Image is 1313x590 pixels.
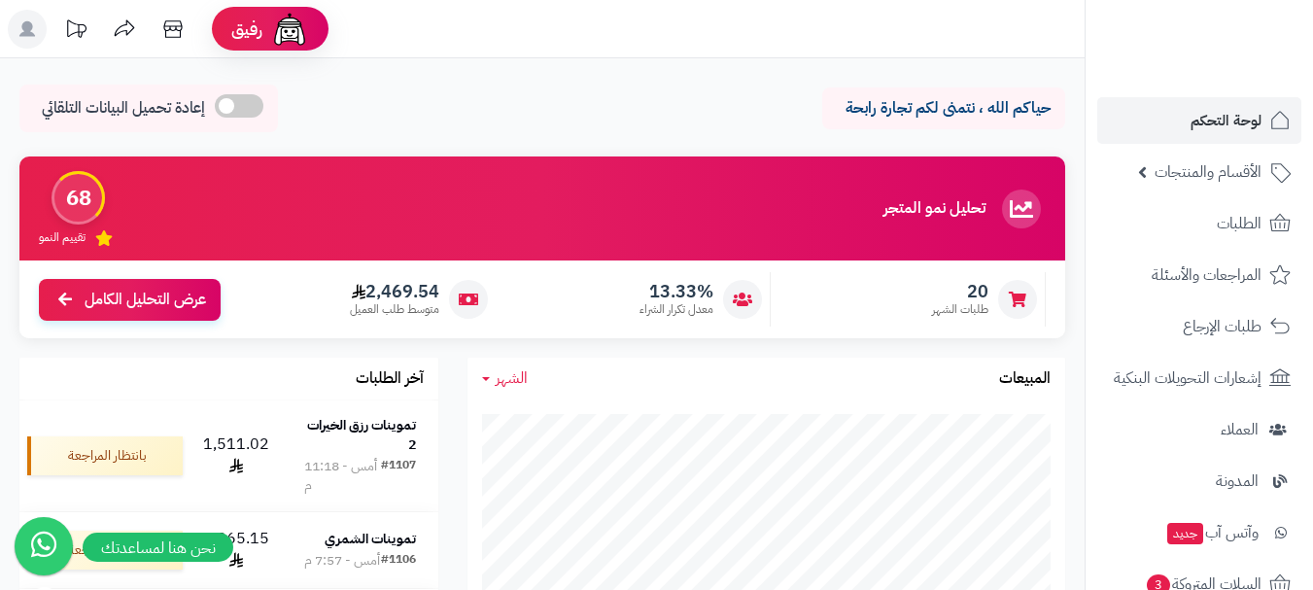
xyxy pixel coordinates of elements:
[307,415,416,455] strong: تموينات رزق الخيرات 2
[381,457,416,496] div: #1107
[1216,468,1259,495] span: المدونة
[1167,523,1203,544] span: جديد
[1181,52,1295,93] img: logo-2.png
[1097,97,1301,144] a: لوحة التحكم
[270,10,309,49] img: ai-face.png
[1155,158,1261,186] span: الأقسام والمنتجات
[325,529,416,549] strong: تموينات الشمري
[1183,313,1261,340] span: طلبات الإرجاع
[1165,519,1259,546] span: وآتس آب
[350,281,439,302] span: 2,469.54
[42,97,205,120] span: إعادة تحميل البيانات التلقائي
[1217,210,1261,237] span: الطلبات
[482,367,528,390] a: الشهر
[1097,252,1301,298] a: المراجعات والأسئلة
[1097,355,1301,401] a: إشعارات التحويلات البنكية
[27,436,183,475] div: بانتظار المراجعة
[1097,406,1301,453] a: العملاء
[999,370,1051,388] h3: المبيعات
[1191,107,1261,134] span: لوحة التحكم
[639,301,713,318] span: معدل تكرار الشراء
[190,400,282,511] td: 1,511.02
[1097,200,1301,247] a: الطلبات
[837,97,1051,120] p: حياكم الله ، نتمنى لكم تجارة رابحة
[932,301,988,318] span: طلبات الشهر
[304,457,381,496] div: أمس - 11:18 م
[883,200,985,218] h3: تحليل نمو المتجر
[350,301,439,318] span: متوسط طلب العميل
[639,281,713,302] span: 13.33%
[1152,261,1261,289] span: المراجعات والأسئلة
[190,512,282,588] td: 1,865.15
[39,279,221,321] a: عرض التحليل الكامل
[304,551,380,571] div: أمس - 7:57 م
[231,17,262,41] span: رفيق
[1097,303,1301,350] a: طلبات الإرجاع
[27,531,183,570] div: بانتظار المراجعة
[1114,364,1261,392] span: إشعارات التحويلات البنكية
[932,281,988,302] span: 20
[381,551,416,571] div: #1106
[85,289,206,311] span: عرض التحليل الكامل
[356,370,424,388] h3: آخر الطلبات
[39,229,86,246] span: تقييم النمو
[52,10,100,53] a: تحديثات المنصة
[1221,416,1259,443] span: العملاء
[1097,509,1301,556] a: وآتس آبجديد
[496,366,528,390] span: الشهر
[1097,458,1301,504] a: المدونة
